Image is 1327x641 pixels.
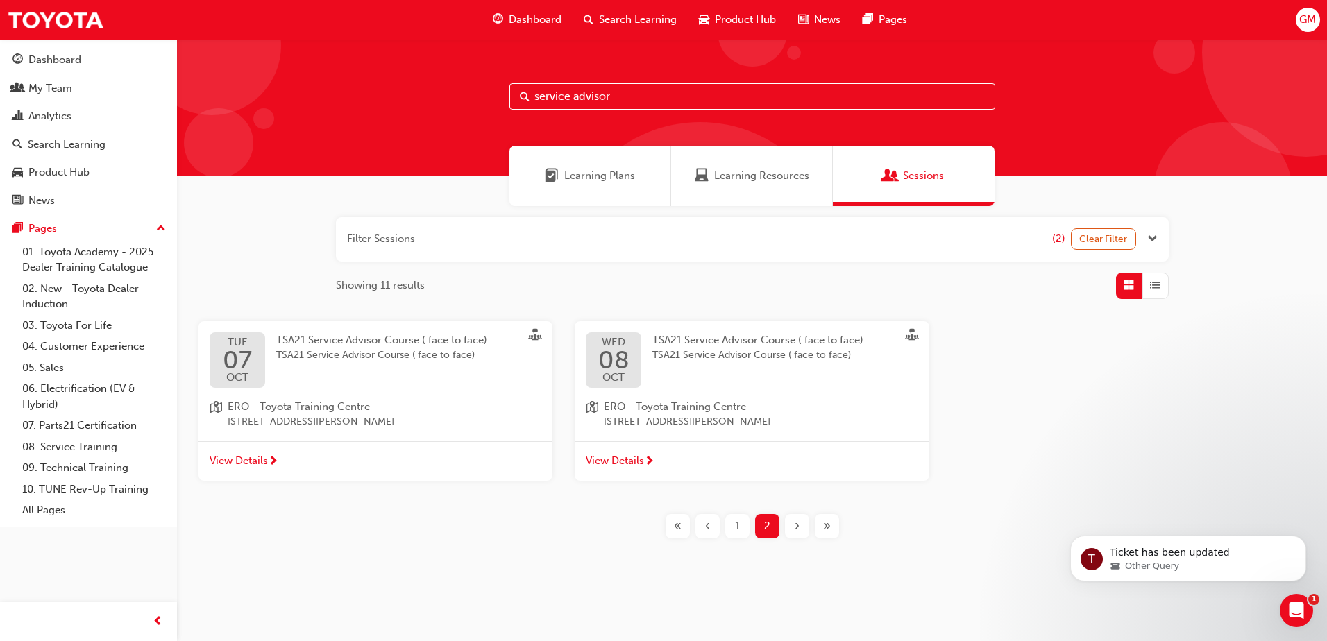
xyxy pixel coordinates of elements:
[153,613,163,631] span: prev-icon
[879,12,907,28] span: Pages
[28,108,71,124] div: Analytics
[671,146,833,206] a: Learning ResourcesLearning Resources
[903,168,944,184] span: Sessions
[17,479,171,500] a: 10. TUNE Rev-Up Training
[223,348,252,373] span: 07
[28,193,55,209] div: News
[573,6,688,34] a: search-iconSearch Learning
[823,518,831,534] span: »
[599,12,677,28] span: Search Learning
[787,6,852,34] a: news-iconNews
[699,11,709,28] span: car-icon
[198,441,552,481] a: View Details
[674,518,682,534] span: «
[598,373,629,383] span: OCT
[575,321,929,481] button: WED08OCTTSA21 Service Advisor Course ( face to face)TSA21 Service Advisor Course ( face to face)l...
[1308,594,1319,605] span: 1
[1150,277,1160,293] span: List
[6,132,171,157] a: Search Learning
[520,89,530,105] span: Search
[1296,8,1320,32] button: GM
[509,12,561,28] span: Dashboard
[493,11,503,28] span: guage-icon
[276,334,487,346] span: TSA21 Service Advisor Course ( face to face)
[1280,594,1313,627] iframe: Intercom live chat
[782,514,812,538] button: Next page
[752,514,782,538] button: Page 2
[714,168,809,184] span: Learning Resources
[210,399,541,430] a: location-iconERO - Toyota Training Centre[STREET_ADDRESS][PERSON_NAME]
[17,241,171,278] a: 01. Toyota Academy - 2025 Dealer Training Catalogue
[223,373,252,383] span: OCT
[598,348,629,373] span: 08
[17,336,171,357] a: 04. Customer Experience
[28,52,81,68] div: Dashboard
[604,399,770,415] span: ERO - Toyota Training Centre
[7,4,104,35] a: Trak
[1299,12,1316,28] span: GM
[156,220,166,238] span: up-icon
[17,378,171,415] a: 06. Electrification (EV & Hybrid)
[28,80,72,96] div: My Team
[693,514,722,538] button: Previous page
[586,453,644,469] span: View Details
[564,168,635,184] span: Learning Plans
[12,54,23,67] span: guage-icon
[652,348,863,364] span: TSA21 Service Advisor Course ( face to face)
[17,415,171,436] a: 07. Parts21 Certification
[6,103,171,129] a: Analytics
[1071,228,1136,250] button: Clear Filter
[210,332,541,388] a: TUE07OCTTSA21 Service Advisor Course ( face to face)TSA21 Service Advisor Course ( face to face)
[336,277,425,293] span: Showing 11 results
[1124,277,1134,293] span: Grid
[884,168,897,184] span: Sessions
[28,137,105,153] div: Search Learning
[509,83,995,110] input: Search...
[705,518,710,534] span: ‹
[529,329,541,344] span: sessionType_FACE_TO_FACE-icon
[833,146,995,206] a: SessionsSessions
[6,160,171,185] a: Product Hub
[795,518,800,534] span: ›
[17,457,171,479] a: 09. Technical Training
[276,348,487,364] span: TSA21 Service Advisor Course ( face to face)
[715,12,776,28] span: Product Hub
[12,195,23,207] span: news-icon
[688,6,787,34] a: car-iconProduct Hub
[575,441,929,481] a: View Details
[598,337,629,348] span: WED
[6,216,171,241] button: Pages
[17,357,171,379] a: 05. Sales
[663,514,693,538] button: First page
[28,221,57,237] div: Pages
[6,44,171,216] button: DashboardMy TeamAnalyticsSearch LearningProduct HubNews
[17,436,171,458] a: 08. Service Training
[1147,231,1158,247] span: Open the filter
[814,12,840,28] span: News
[17,278,171,315] a: 02. New - Toyota Dealer Induction
[735,518,740,534] span: 1
[798,11,809,28] span: news-icon
[722,514,752,538] button: Page 1
[198,321,552,481] button: TUE07OCTTSA21 Service Advisor Course ( face to face)TSA21 Service Advisor Course ( face to face)l...
[906,329,918,344] span: sessionType_FACE_TO_FACE-icon
[545,168,559,184] span: Learning Plans
[228,414,394,430] span: [STREET_ADDRESS][PERSON_NAME]
[210,399,222,430] span: location-icon
[17,315,171,336] a: 03. Toyota For Life
[584,11,593,28] span: search-icon
[228,399,394,415] span: ERO - Toyota Training Centre
[223,337,252,348] span: TUE
[1049,506,1327,604] iframe: Intercom notifications message
[586,332,918,388] a: WED08OCTTSA21 Service Advisor Course ( face to face)TSA21 Service Advisor Course ( face to face)
[210,453,268,469] span: View Details
[586,399,918,430] a: location-iconERO - Toyota Training Centre[STREET_ADDRESS][PERSON_NAME]
[6,188,171,214] a: News
[6,76,171,101] a: My Team
[482,6,573,34] a: guage-iconDashboard
[268,456,278,468] span: next-icon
